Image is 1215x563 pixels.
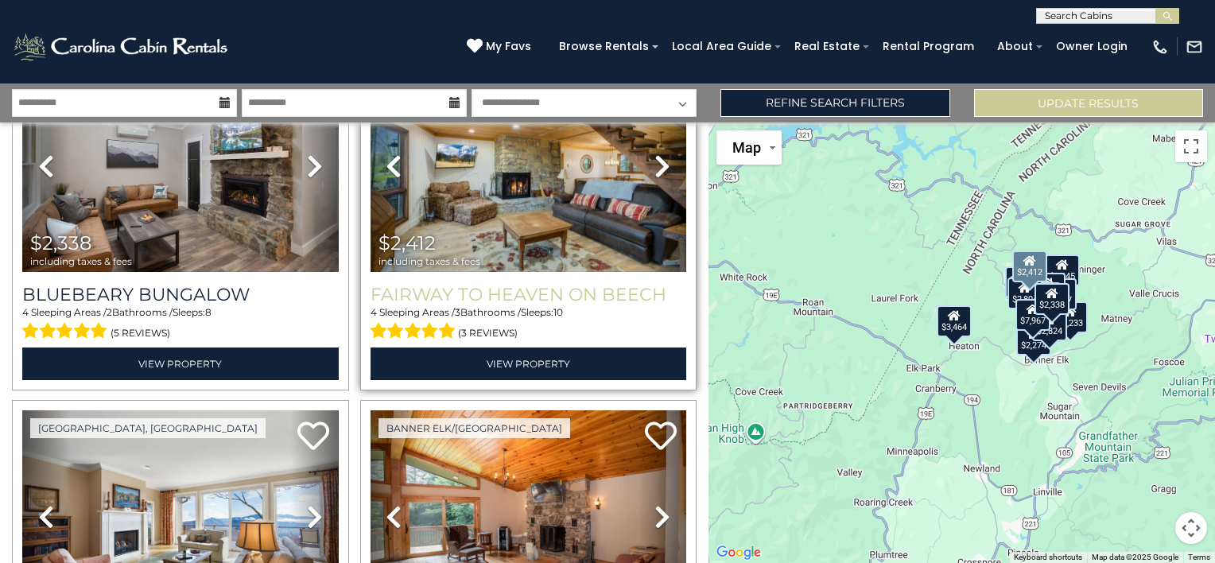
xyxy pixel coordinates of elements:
button: Keyboard shortcuts [1014,552,1082,563]
div: $2,804 [1007,278,1042,309]
a: View Property [22,348,339,380]
a: Refine Search Filters [720,89,949,117]
a: View Property [371,348,687,380]
span: (5 reviews) [111,323,170,344]
span: 4 [371,306,377,318]
div: Sleeping Areas / Bathrooms / Sleeps: [22,305,339,344]
a: Owner Login [1048,34,1135,59]
a: My Favs [467,38,535,56]
a: Banner Elk/[GEOGRAPHIC_DATA] [378,418,570,438]
button: Update Results [974,89,1203,117]
div: $3,464 [936,305,971,337]
div: $7,967 [1015,299,1050,331]
button: Map camera controls [1175,512,1207,544]
a: Bluebeary Bungalow [22,284,339,305]
img: phone-regular-white.png [1151,38,1169,56]
a: Browse Rentals [551,34,657,59]
a: Open this area in Google Maps (opens a new window) [712,542,765,563]
button: Toggle fullscreen view [1175,130,1207,162]
a: Fairway to Heaven on Beech [371,284,687,305]
div: $2,338 [1034,283,1069,315]
span: $2,338 [30,231,91,254]
span: 3 [455,306,460,318]
a: Terms (opens in new tab) [1188,553,1210,561]
a: About [989,34,1041,59]
span: My Favs [486,38,531,55]
img: Google [712,542,765,563]
span: Map data ©2025 Google [1092,553,1178,561]
button: Change map style [716,130,782,165]
a: Rental Program [875,34,982,59]
span: 2 [107,306,112,318]
span: including taxes & fees [30,256,132,266]
img: White-1-2.png [12,31,232,63]
a: Add to favorites [645,420,677,454]
span: 4 [22,306,29,318]
span: 8 [205,306,212,318]
div: Sleeping Areas / Bathrooms / Sleeps: [371,305,687,344]
span: $2,412 [378,231,436,254]
span: including taxes & fees [378,256,480,266]
a: Local Area Guide [664,34,779,59]
div: $2,412 [1012,250,1047,282]
div: $2,824 [1032,309,1067,341]
span: (3 reviews) [458,323,518,344]
div: $2,274 [1016,324,1051,355]
a: Add to favorites [297,420,329,454]
div: $3,618 [1005,266,1040,298]
img: mail-regular-white.png [1186,38,1203,56]
span: Map [732,139,761,156]
div: $3,233 [1053,301,1088,333]
a: Real Estate [786,34,868,59]
img: thumbnail_166426344.jpeg [371,60,687,272]
img: thumbnail_165127188.jpeg [22,60,339,272]
a: [GEOGRAPHIC_DATA], [GEOGRAPHIC_DATA] [30,418,266,438]
div: $2,617 [1041,278,1076,310]
div: $4,645 [1044,254,1079,286]
span: 10 [553,306,563,318]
